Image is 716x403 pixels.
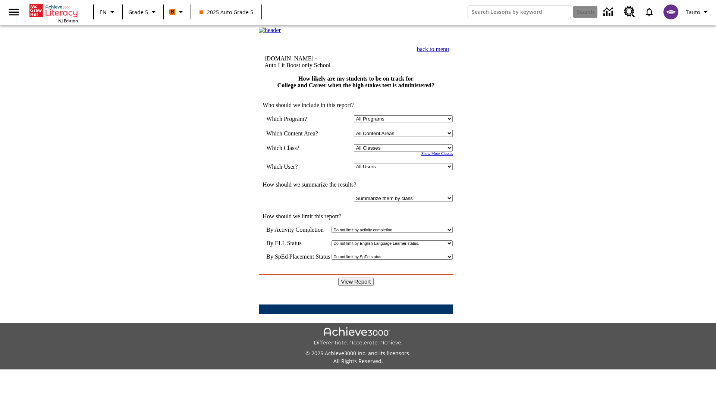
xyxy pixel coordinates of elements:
[3,1,25,23] button: Open side menu
[259,181,453,188] td: How should we summarize the results?
[58,18,78,24] span: NJ Edition
[128,8,148,16] span: Grade 5
[266,253,330,260] td: By SpEd Placement Status
[200,8,253,16] span: 2025 Auto Grade 5
[468,6,571,18] input: search field
[125,5,161,19] button: Grade: Grade 5, Select a grade
[266,144,329,151] td: Which Class?
[266,163,329,170] td: Which User?
[259,27,281,34] img: header
[171,7,174,16] span: B
[259,102,453,109] td: Who should we include in this report?
[659,2,683,22] button: Select a new avatar
[277,75,434,88] a: How likely are my students to be on track for College and Career when the high stakes test is adm...
[417,46,449,52] a: back to menu
[266,115,329,122] td: Which Program?
[259,213,453,220] td: How should we limit this report?
[264,62,330,68] nobr: Auto Lit Boost only School
[338,278,374,286] input: View Report
[619,2,640,22] a: Resource Center, Will open in new tab
[100,8,107,16] span: EN
[266,240,330,247] td: By ELL Status
[266,130,318,137] nobr: Which Content Area?
[686,8,700,16] span: Tauto
[683,5,713,19] button: Profile/Settings
[96,5,120,19] button: Language: EN, Select a language
[421,151,453,156] a: Show More Classes
[599,2,619,22] a: Data Center
[314,327,402,346] img: Achieve3000 Differentiate Accelerate Achieve
[166,5,188,19] button: Boost Class color is orange. Change class color
[640,2,659,22] a: Notifications
[29,2,78,24] div: Home
[663,4,678,19] img: avatar image
[266,227,330,233] td: By Activity Completion
[264,55,378,69] td: [DOMAIN_NAME] -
